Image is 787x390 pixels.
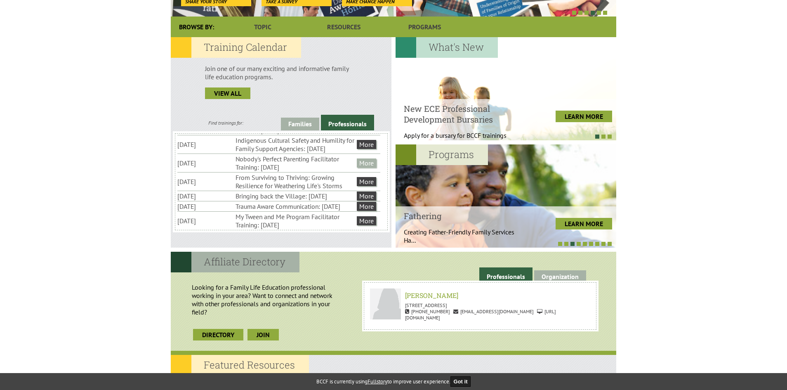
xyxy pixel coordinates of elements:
li: From Surviving to Thriving: Growing Resilience for Weathering Life's Storms [236,173,355,191]
a: More [357,140,376,149]
a: More [357,177,376,186]
li: [DATE] [177,177,234,187]
a: Directory [193,329,243,340]
p: [STREET_ADDRESS] [370,302,590,308]
span: [EMAIL_ADDRESS][DOMAIN_NAME] [453,308,534,314]
h2: Programs [396,144,488,165]
img: Zahia Lazib [370,288,401,319]
a: Families [281,118,319,130]
li: Nobody's Perfect Parenting Facilitator Training: [DATE] [236,154,355,172]
h4: New ECE Professional Development Bursaries [404,103,527,125]
a: More [357,216,376,225]
a: Zahia Lazib [PERSON_NAME] [STREET_ADDRESS] [PHONE_NUMBER] [EMAIL_ADDRESS][DOMAIN_NAME] [URL][DOMA... [366,284,594,328]
p: Join one of our many exciting and informative family life education programs. [205,64,357,81]
h4: Fathering [404,210,527,221]
li: Indigenous Cultural Safety and Humility for Family Support Agencies: [DATE] [236,135,355,154]
a: LEARN MORE [556,111,612,122]
li: Bringing back the Village: [DATE] [236,191,355,201]
h2: Featured Resources [171,355,309,376]
button: Got it [450,376,471,387]
a: Organization [534,270,586,283]
p: Apply for a bursary for BCCF trainings West... [404,131,527,148]
li: [DATE] [177,191,234,201]
a: More [357,191,376,201]
a: Professionals [479,267,533,283]
span: [PHONE_NUMBER] [405,308,450,314]
li: [DATE] [177,201,234,211]
a: Resources [303,17,384,37]
h6: [PERSON_NAME] [372,291,587,300]
a: More [357,158,376,168]
li: [DATE] [177,139,234,149]
li: [DATE] [177,158,234,168]
li: My Tween and Me Program Facilitator Training: [DATE] [236,212,355,230]
a: Programs [384,17,465,37]
p: Looking for a Family Life Education professional working in your area? Want to connect and networ... [175,279,358,320]
h2: Training Calendar [171,37,301,58]
a: join [247,329,279,340]
span: [URL][DOMAIN_NAME] [405,308,556,321]
h2: What's New [396,37,498,58]
a: Professionals [321,115,374,130]
a: Fullstory [368,378,387,385]
a: More [357,202,376,211]
a: LEARN MORE [556,218,612,229]
a: view all [205,87,250,99]
p: Creating Father-Friendly Family Services Ha... [404,228,527,244]
div: Find trainings for: [171,120,281,126]
li: Trauma Aware Communication: [DATE] [236,201,355,211]
div: Browse By: [171,17,222,37]
li: [DATE] [177,216,234,226]
a: Topic [222,17,303,37]
h2: Affiliate Directory [171,252,299,272]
